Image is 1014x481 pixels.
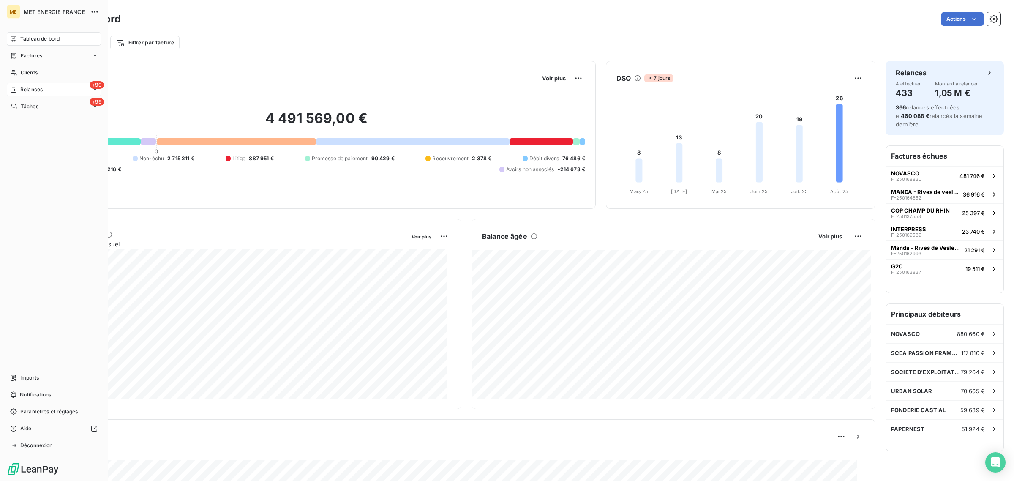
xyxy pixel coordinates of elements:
[959,172,985,179] span: 481 746 €
[935,86,978,100] h4: 1,05 M €
[961,388,985,394] span: 70 665 €
[830,189,849,194] tspan: Août 25
[891,263,903,270] span: G2C
[249,155,273,162] span: 887 951 €
[644,74,673,82] span: 7 jours
[540,74,568,82] button: Voir plus
[558,166,586,173] span: -214 673 €
[891,207,950,214] span: COP CHAMP DU RHIN
[791,189,808,194] tspan: Juil. 25
[886,203,1003,222] button: COP CHAMP DU RHINF-25013755325 397 €
[20,86,43,93] span: Relances
[961,369,985,375] span: 79 264 €
[48,240,406,249] span: Chiffre d'affaires mensuel
[941,12,984,26] button: Actions
[412,234,431,240] span: Voir plus
[891,195,921,200] span: F-250164852
[891,177,921,182] span: F-250168830
[985,452,1006,473] div: Open Intercom Messenger
[891,407,946,413] span: FONDERIE CAST'AL
[711,189,727,194] tspan: Mai 25
[886,222,1003,240] button: INTERPRESSF-25016958923 740 €
[886,304,1003,324] h6: Principaux débiteurs
[816,232,845,240] button: Voir plus
[671,189,687,194] tspan: [DATE]
[7,462,59,476] img: Logo LeanPay
[891,369,961,375] span: SOCIETE D'EXPLOITATION DES MARCHES COMMUNAUX
[630,189,648,194] tspan: Mars 25
[110,36,180,49] button: Filtrer par facture
[432,155,469,162] span: Recouvrement
[167,155,194,162] span: 2 715 211 €
[818,233,842,240] span: Voir plus
[472,155,491,162] span: 2 378 €
[482,231,527,241] h6: Balance âgée
[20,391,51,399] span: Notifications
[965,265,985,272] span: 19 511 €
[886,185,1003,203] button: MANDA - Rives de vesle lot 5F-25016485236 916 €
[961,350,985,356] span: 117 810 €
[155,148,158,155] span: 0
[891,251,921,256] span: F-250162993
[896,86,921,100] h4: 433
[886,166,1003,185] button: NOVASCOF-250168830481 746 €
[232,155,246,162] span: Litige
[20,374,39,382] span: Imports
[891,270,921,275] span: F-250163837
[891,189,959,195] span: MANDA - Rives de vesle lot 5
[7,422,101,435] a: Aide
[896,68,927,78] h6: Relances
[750,189,768,194] tspan: Juin 25
[21,69,38,77] span: Clients
[891,350,961,356] span: SCEA PASSION FRAMBOISES
[7,49,101,63] a: Factures
[891,244,961,251] span: Manda - Rives de Vesle - Lot 6
[896,104,983,128] span: relances effectuées et relancés la semaine dernière.
[7,32,101,46] a: Tableau de bord
[90,98,104,106] span: +99
[506,166,554,173] span: Avoirs non associés
[21,52,42,60] span: Factures
[896,104,906,111] span: 366
[896,81,921,86] span: À effectuer
[139,155,164,162] span: Non-échu
[20,35,60,43] span: Tableau de bord
[24,8,85,15] span: MET ENERGIE FRANCE
[20,408,78,415] span: Paramètres et réglages
[935,81,978,86] span: Montant à relancer
[962,228,985,235] span: 23 740 €
[562,155,585,162] span: 76 486 €
[7,405,101,418] a: Paramètres et réglages
[964,247,985,254] span: 21 291 €
[542,75,566,82] span: Voir plus
[21,103,38,110] span: Tâches
[7,100,101,113] a: +99Tâches
[962,426,985,432] span: 51 924 €
[7,371,101,385] a: Imports
[891,214,921,219] span: F-250137553
[371,155,395,162] span: 90 429 €
[616,73,631,83] h6: DSO
[312,155,368,162] span: Promesse de paiement
[891,226,926,232] span: INTERPRESS
[886,259,1003,278] button: G2CF-25016383719 511 €
[20,425,32,432] span: Aide
[7,5,20,19] div: ME
[962,210,985,216] span: 25 397 €
[48,110,585,135] h2: 4 491 569,00 €
[957,331,985,337] span: 880 660 €
[886,146,1003,166] h6: Factures échues
[963,191,985,198] span: 36 916 €
[891,426,924,432] span: PAPERNEST
[7,66,101,79] a: Clients
[886,240,1003,259] button: Manda - Rives de Vesle - Lot 6F-25016299321 291 €
[891,170,919,177] span: NOVASCO
[7,83,101,96] a: +99Relances
[891,232,921,238] span: F-250169589
[901,112,929,119] span: 460 088 €
[891,388,932,394] span: URBAN SOLAR
[529,155,559,162] span: Débit divers
[90,81,104,89] span: +99
[20,442,53,449] span: Déconnexion
[409,232,434,240] button: Voir plus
